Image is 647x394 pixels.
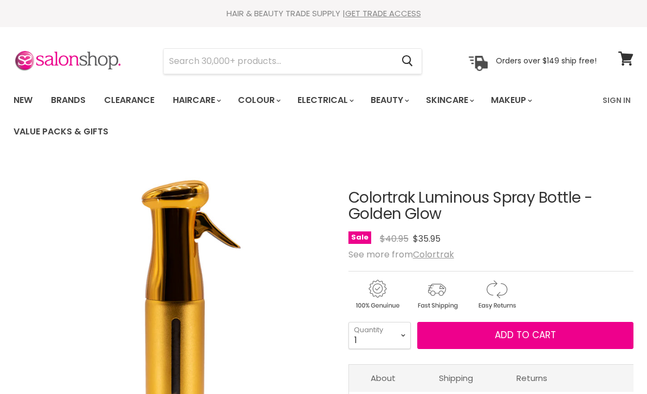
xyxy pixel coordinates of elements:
a: Brands [43,89,94,112]
button: Search [393,49,422,74]
a: Makeup [483,89,539,112]
p: Orders over $149 ship free! [496,56,597,66]
a: About [349,365,417,391]
a: Skincare [418,89,481,112]
span: See more from [348,248,454,261]
span: Add to cart [495,328,556,341]
a: Electrical [289,89,360,112]
input: Search [164,49,393,74]
a: Value Packs & Gifts [5,120,117,143]
button: Add to cart [417,322,633,349]
a: Haircare [165,89,228,112]
a: Sign In [596,89,637,112]
a: Returns [495,365,569,391]
form: Product [163,48,422,74]
span: $35.95 [413,232,441,245]
a: GET TRADE ACCESS [345,8,421,19]
span: Sale [348,231,371,244]
a: Beauty [363,89,416,112]
ul: Main menu [5,85,596,147]
span: $40.95 [380,232,409,245]
a: New [5,89,41,112]
a: Colour [230,89,287,112]
h1: Colortrak Luminous Spray Bottle - Golden Glow [348,190,633,223]
img: returns.gif [468,278,525,311]
img: genuine.gif [348,278,406,311]
a: Shipping [417,365,495,391]
a: Clearance [96,89,163,112]
a: Colortrak [413,248,454,261]
select: Quantity [348,322,411,349]
img: shipping.gif [408,278,465,311]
